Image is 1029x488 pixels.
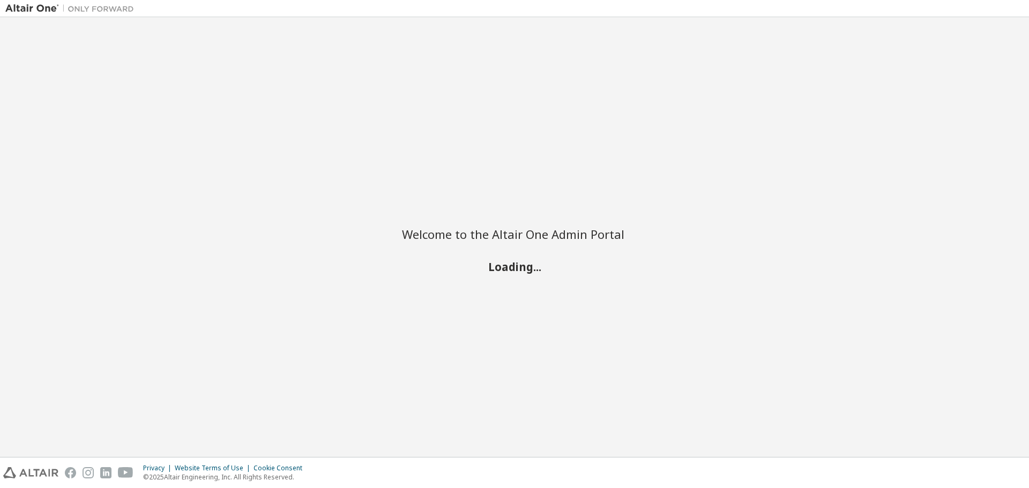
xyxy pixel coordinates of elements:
[118,467,133,478] img: youtube.svg
[5,3,139,14] img: Altair One
[143,472,309,482] p: © 2025 Altair Engineering, Inc. All Rights Reserved.
[65,467,76,478] img: facebook.svg
[402,259,627,273] h2: Loading...
[100,467,111,478] img: linkedin.svg
[143,464,175,472] div: Privacy
[175,464,253,472] div: Website Terms of Use
[3,467,58,478] img: altair_logo.svg
[253,464,309,472] div: Cookie Consent
[402,227,627,242] h2: Welcome to the Altair One Admin Portal
[83,467,94,478] img: instagram.svg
